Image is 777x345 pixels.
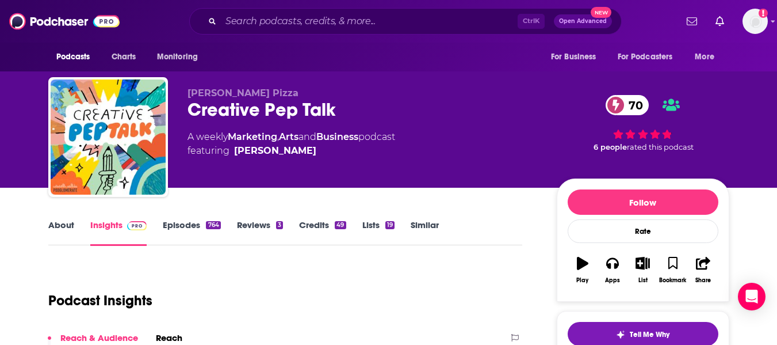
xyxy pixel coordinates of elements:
a: 70 [606,95,649,115]
span: [PERSON_NAME] Pizza [187,88,298,98]
img: User Profile [742,9,768,34]
img: tell me why sparkle [616,330,625,339]
a: Show notifications dropdown [682,12,702,31]
button: open menu [48,46,105,68]
div: 3 [276,221,283,229]
button: open menu [543,46,611,68]
span: and [298,131,316,142]
button: Follow [568,189,718,215]
span: , [277,131,279,142]
div: Apps [605,277,620,284]
a: Lists19 [362,219,395,246]
span: Tell Me Why [630,330,669,339]
div: Bookmark [659,277,686,284]
img: Podchaser - Follow, Share and Rate Podcasts [9,10,120,32]
span: Monitoring [157,49,198,65]
div: Play [576,277,588,284]
button: open menu [610,46,690,68]
span: 70 [617,95,649,115]
button: open menu [149,46,213,68]
button: Apps [598,249,627,291]
div: Rate [568,219,718,243]
button: List [627,249,657,291]
span: Ctrl K [518,14,545,29]
button: Show profile menu [742,9,768,34]
span: Open Advanced [559,18,607,24]
button: Open AdvancedNew [554,14,612,28]
h1: Podcast Insights [48,292,152,309]
a: About [48,219,74,246]
button: Play [568,249,598,291]
div: Share [695,277,711,284]
svg: Add a profile image [759,9,768,18]
div: 764 [206,221,220,229]
span: 6 people [594,143,627,151]
div: 49 [335,221,346,229]
button: Share [688,249,718,291]
span: Podcasts [56,49,90,65]
span: For Business [551,49,596,65]
h2: Reach [156,332,182,343]
div: 19 [385,221,395,229]
span: More [695,49,714,65]
div: A weekly podcast [187,130,395,158]
input: Search podcasts, credits, & more... [221,12,518,31]
div: Search podcasts, credits, & more... [189,8,622,35]
a: Credits49 [299,219,346,246]
a: Marketing [228,131,277,142]
a: Episodes764 [163,219,220,246]
p: Reach & Audience [60,332,138,343]
a: Reviews3 [237,219,283,246]
div: Open Intercom Messenger [738,283,765,310]
a: InsightsPodchaser Pro [90,219,147,246]
a: Similar [411,219,439,246]
a: Andy J. Miller [234,144,316,158]
span: Logged in as alisoncerri [742,9,768,34]
a: Business [316,131,358,142]
button: open menu [687,46,729,68]
div: List [638,277,648,284]
a: Arts [279,131,298,142]
img: Podchaser Pro [127,221,147,230]
img: Creative Pep Talk [51,79,166,195]
span: rated this podcast [627,143,694,151]
button: Bookmark [658,249,688,291]
div: 70 6 peoplerated this podcast [557,88,729,159]
a: Charts [104,46,143,68]
span: Charts [112,49,136,65]
span: featuring [187,144,395,158]
span: New [591,7,611,18]
a: Show notifications dropdown [711,12,729,31]
span: For Podcasters [618,49,673,65]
